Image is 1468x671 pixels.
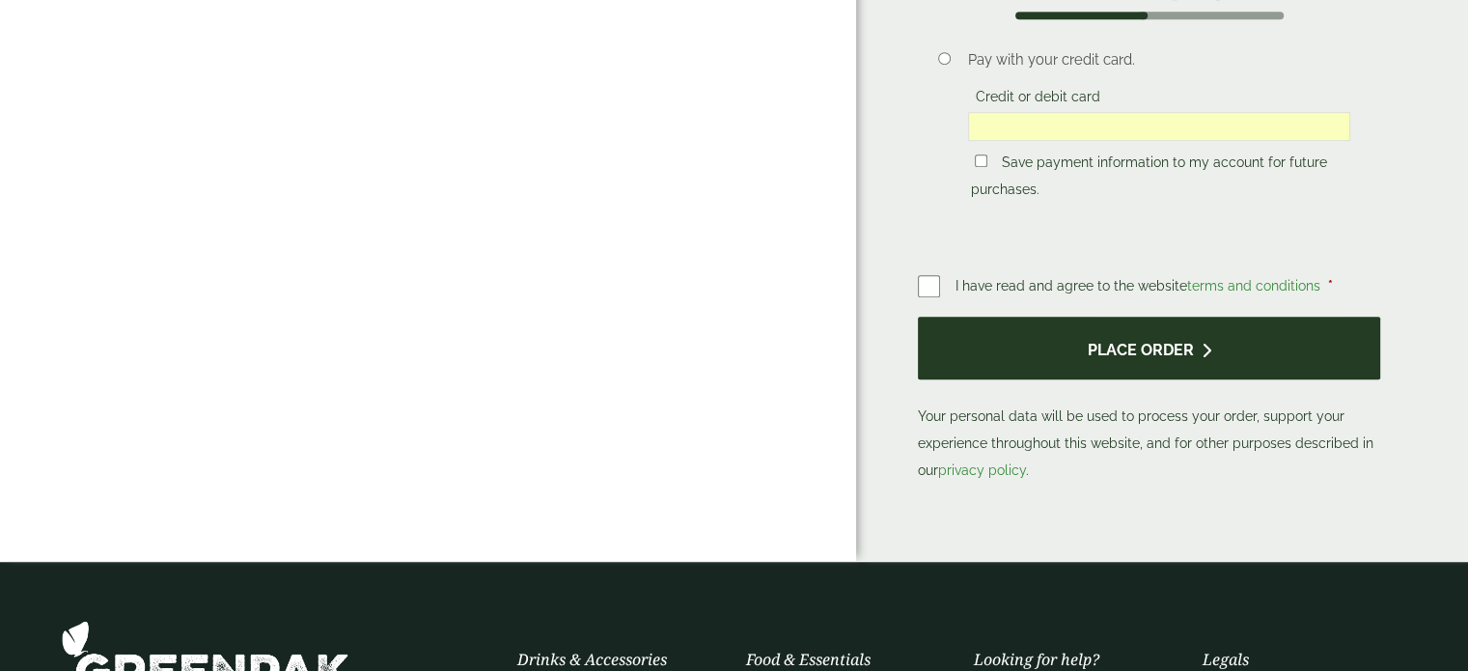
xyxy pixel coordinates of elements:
[968,49,1350,70] p: Pay with your credit card.
[968,89,1108,110] label: Credit or debit card
[971,154,1327,203] label: Save payment information to my account for future purchases.
[974,118,1344,135] iframe: Secure card payment input frame
[918,317,1380,484] p: Your personal data will be used to process your order, support your experience throughout this we...
[918,317,1380,379] button: Place order
[1187,278,1320,294] a: terms and conditions
[938,462,1026,478] a: privacy policy
[1328,278,1333,294] abbr: required
[956,278,1324,294] span: I have read and agree to the website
